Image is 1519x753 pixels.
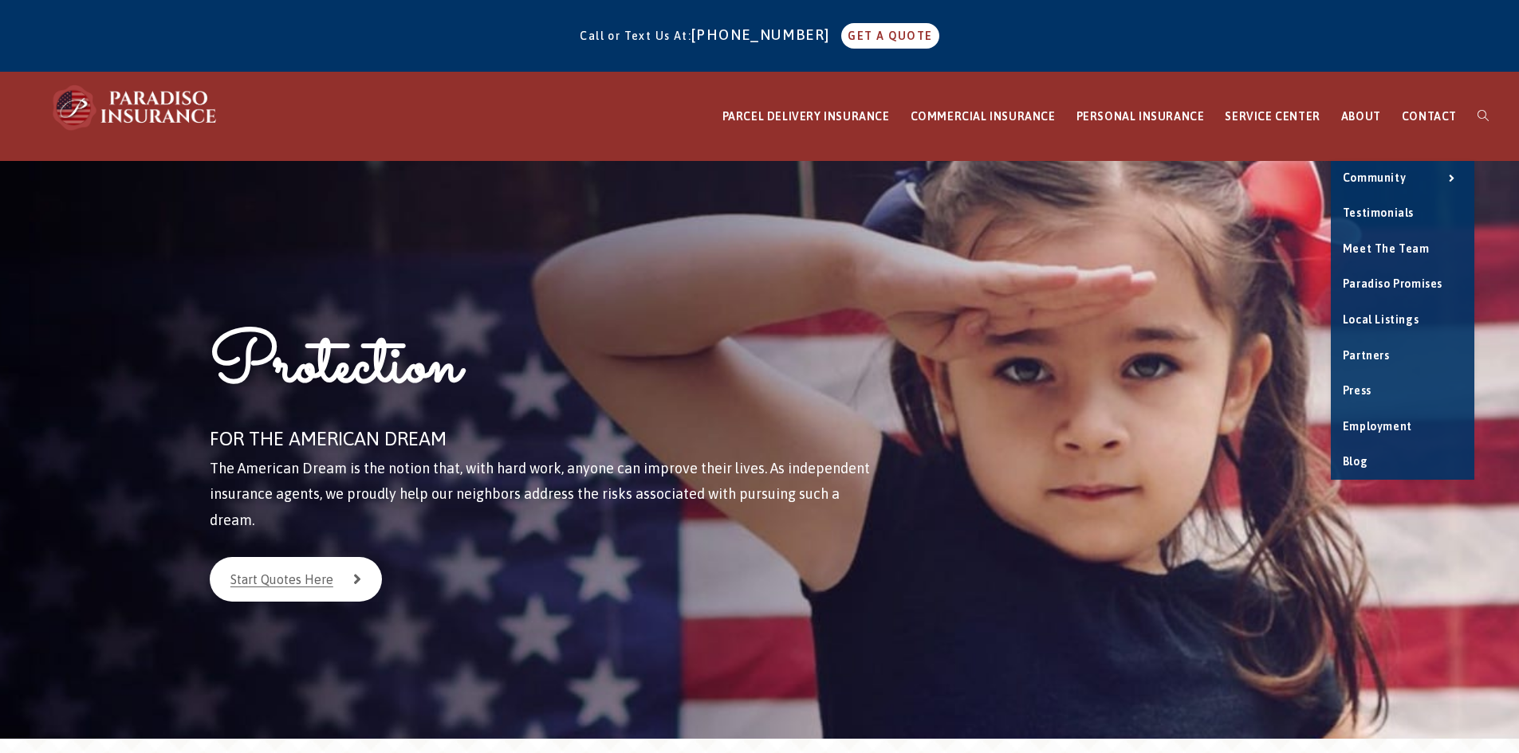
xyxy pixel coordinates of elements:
[210,460,870,528] span: The American Dream is the notion that, with hard work, anyone can improve their lives. As indepen...
[1341,110,1381,123] span: ABOUT
[841,23,939,49] a: GET A QUOTE
[1331,445,1474,480] a: Blog
[1343,171,1406,184] span: Community
[1331,161,1474,196] a: Community
[1343,420,1412,433] span: Employment
[1331,303,1474,338] a: Local Listings
[1066,73,1215,161] a: PERSONAL INSURANCE
[722,110,890,123] span: PARCEL DELIVERY INSURANCE
[580,29,691,42] span: Call or Text Us At:
[1076,110,1205,123] span: PERSONAL INSURANCE
[1391,73,1467,161] a: CONTACT
[1343,313,1419,326] span: Local Listings
[1331,196,1474,231] a: Testimonials
[911,110,1056,123] span: COMMERCIAL INSURANCE
[1343,349,1390,362] span: Partners
[1331,339,1474,374] a: Partners
[712,73,900,161] a: PARCEL DELIVERY INSURANCE
[1214,73,1330,161] a: SERVICE CENTER
[1343,384,1371,397] span: Press
[1402,110,1457,123] span: CONTACT
[1331,410,1474,445] a: Employment
[1343,242,1430,255] span: Meet the Team
[210,557,382,602] a: Start Quotes Here
[1343,206,1414,219] span: Testimonials
[210,320,877,422] h1: Protection
[1331,232,1474,267] a: Meet the Team
[1331,374,1474,409] a: Press
[1331,73,1391,161] a: ABOUT
[48,84,223,131] img: Paradiso Insurance
[1331,267,1474,302] a: Paradiso Promises
[691,26,838,43] a: [PHONE_NUMBER]
[1343,277,1442,290] span: Paradiso Promises
[210,428,447,449] span: FOR THE AMERICAN DREAM
[900,73,1066,161] a: COMMERCIAL INSURANCE
[1225,110,1320,123] span: SERVICE CENTER
[1343,455,1367,468] span: Blog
